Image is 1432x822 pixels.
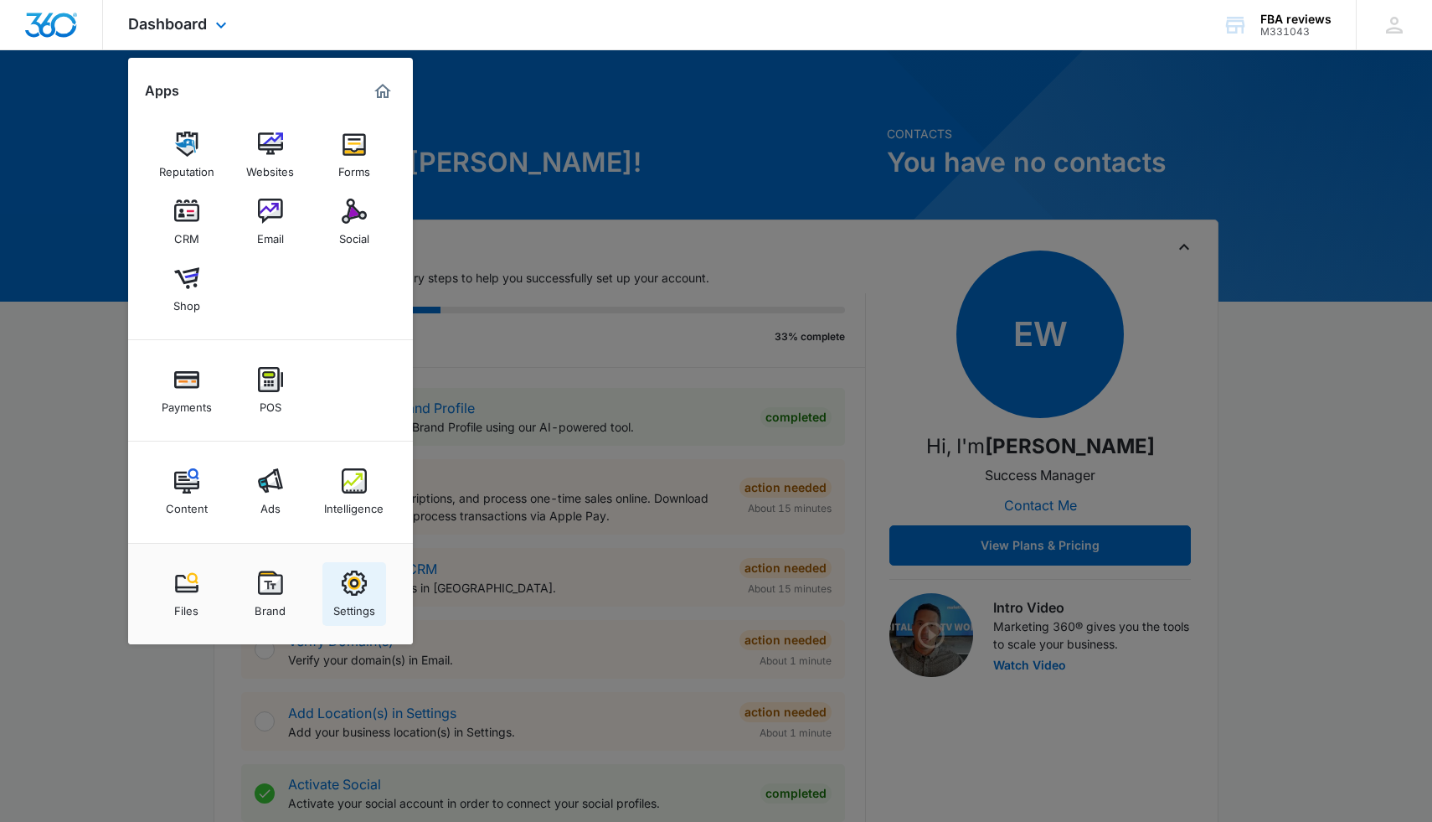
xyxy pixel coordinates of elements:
[239,123,302,187] a: Websites
[174,224,199,246] div: CRM
[155,123,219,187] a: Reputation
[246,157,294,178] div: Websites
[155,190,219,254] a: CRM
[322,123,386,187] a: Forms
[155,257,219,321] a: Shop
[255,596,286,618] div: Brand
[338,157,370,178] div: Forms
[155,359,219,422] a: Payments
[145,83,179,99] h2: Apps
[322,460,386,524] a: Intelligence
[333,596,375,618] div: Settings
[257,224,284,246] div: Email
[239,562,302,626] a: Brand
[162,392,212,414] div: Payments
[339,224,369,246] div: Social
[322,190,386,254] a: Social
[173,291,200,313] div: Shop
[174,596,198,618] div: Files
[166,494,208,515] div: Content
[239,460,302,524] a: Ads
[322,562,386,626] a: Settings
[128,15,207,33] span: Dashboard
[159,157,214,178] div: Reputation
[260,494,281,515] div: Ads
[324,494,384,515] div: Intelligence
[239,359,302,422] a: POS
[155,460,219,524] a: Content
[1260,26,1332,38] div: account id
[369,78,396,105] a: Marketing 360® Dashboard
[239,190,302,254] a: Email
[260,392,281,414] div: POS
[1260,13,1332,26] div: account name
[155,562,219,626] a: Files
